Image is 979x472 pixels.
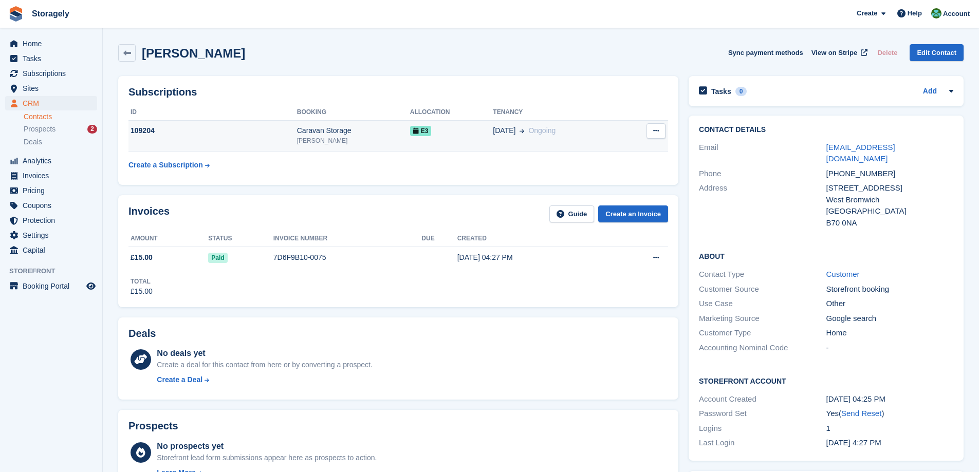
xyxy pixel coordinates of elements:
[23,279,84,293] span: Booking Portal
[699,142,826,165] div: Email
[157,347,372,360] div: No deals yet
[5,81,97,96] a: menu
[421,231,457,247] th: Due
[128,160,203,171] div: Create a Subscription
[826,327,953,339] div: Home
[23,168,84,183] span: Invoices
[24,124,97,135] a: Prospects 2
[157,374,372,385] a: Create a Deal
[128,86,668,98] h2: Subscriptions
[931,8,941,18] img: Notifications
[826,438,881,447] time: 2025-09-19 15:27:22 UTC
[811,48,857,58] span: View on Stripe
[807,44,870,61] a: View on Stripe
[735,87,747,96] div: 0
[826,408,953,420] div: Yes
[128,125,297,136] div: 109204
[410,104,493,121] th: Allocation
[826,143,895,163] a: [EMAIL_ADDRESS][DOMAIN_NAME]
[5,228,97,242] a: menu
[826,342,953,354] div: -
[273,252,422,263] div: 7D6F9B10-0075
[699,251,953,261] h2: About
[5,154,97,168] a: menu
[23,243,84,257] span: Capital
[5,213,97,228] a: menu
[131,286,153,297] div: £15.00
[699,437,826,449] div: Last Login
[826,313,953,325] div: Google search
[208,253,227,263] span: Paid
[699,375,953,386] h2: Storefront Account
[826,205,953,217] div: [GEOGRAPHIC_DATA]
[711,87,731,96] h2: Tasks
[128,205,170,222] h2: Invoices
[5,51,97,66] a: menu
[908,8,922,18] span: Help
[923,86,937,98] a: Add
[5,66,97,81] a: menu
[943,9,970,19] span: Account
[728,44,803,61] button: Sync payment methods
[9,266,102,276] span: Storefront
[5,36,97,51] a: menu
[5,96,97,110] a: menu
[128,328,156,339] h2: Deals
[826,217,953,229] div: B70 0NA
[142,46,245,60] h2: [PERSON_NAME]
[87,125,97,134] div: 2
[23,81,84,96] span: Sites
[699,168,826,180] div: Phone
[128,104,297,121] th: ID
[699,284,826,295] div: Customer Source
[826,284,953,295] div: Storefront booking
[839,409,884,418] span: ( )
[157,452,377,463] div: Storefront lead form submissions appear here as prospects to action.
[873,44,901,61] button: Delete
[8,6,24,22] img: stora-icon-8386f47178a22dfd0bd8f6a31ec36ba5ce8667c1dd55bd0f319d3a0aa187defe.svg
[528,126,556,135] span: Ongoing
[699,182,826,229] div: Address
[857,8,877,18] span: Create
[23,213,84,228] span: Protection
[699,298,826,310] div: Use Case
[24,112,97,122] a: Contacts
[23,36,84,51] span: Home
[128,231,208,247] th: Amount
[23,228,84,242] span: Settings
[826,393,953,405] div: [DATE] 04:25 PM
[493,125,515,136] span: [DATE]
[5,243,97,257] a: menu
[699,393,826,405] div: Account Created
[85,280,97,292] a: Preview store
[699,327,826,339] div: Customer Type
[826,270,860,278] a: Customer
[699,269,826,280] div: Contact Type
[699,342,826,354] div: Accounting Nominal Code
[23,96,84,110] span: CRM
[273,231,422,247] th: Invoice number
[598,205,668,222] a: Create an Invoice
[157,440,377,452] div: No prospects yet
[24,124,56,134] span: Prospects
[5,183,97,198] a: menu
[826,182,953,194] div: [STREET_ADDRESS]
[910,44,964,61] a: Edit Contact
[23,51,84,66] span: Tasks
[131,277,153,286] div: Total
[128,420,178,432] h2: Prospects
[297,104,410,121] th: Booking
[297,136,410,145] div: [PERSON_NAME]
[841,409,881,418] a: Send Reset
[549,205,595,222] a: Guide
[457,231,609,247] th: Created
[826,194,953,206] div: West Bromwich
[699,423,826,435] div: Logins
[699,408,826,420] div: Password Set
[5,198,97,213] a: menu
[457,252,609,263] div: [DATE] 04:27 PM
[131,252,153,263] span: £15.00
[128,156,210,175] a: Create a Subscription
[826,423,953,435] div: 1
[826,168,953,180] div: [PHONE_NUMBER]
